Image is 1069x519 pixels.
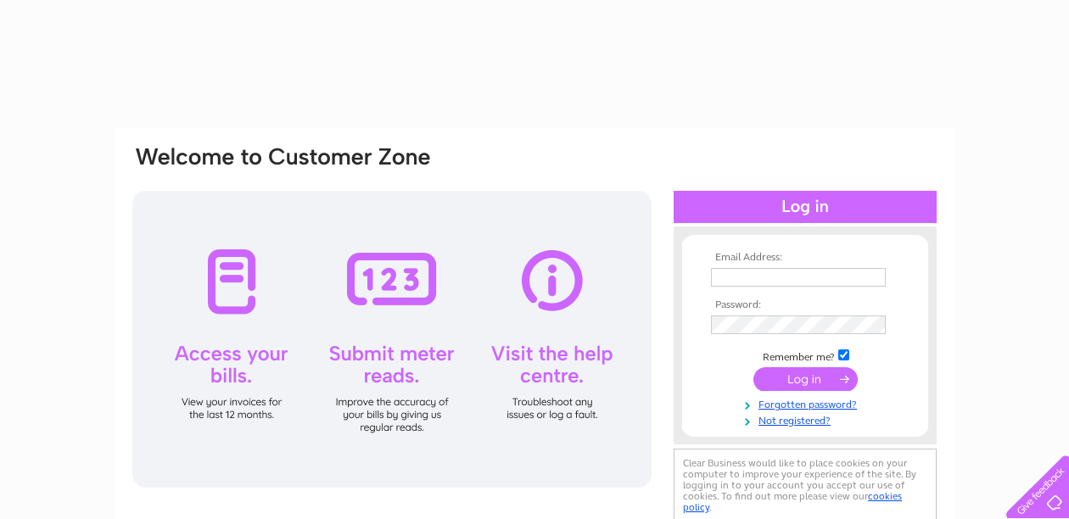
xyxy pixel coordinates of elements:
a: Not registered? [711,411,904,427]
a: cookies policy [683,490,902,513]
a: Forgotten password? [711,395,904,411]
input: Submit [753,367,858,391]
td: Remember me? [707,347,904,364]
th: Email Address: [707,252,904,264]
th: Password: [707,299,904,311]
